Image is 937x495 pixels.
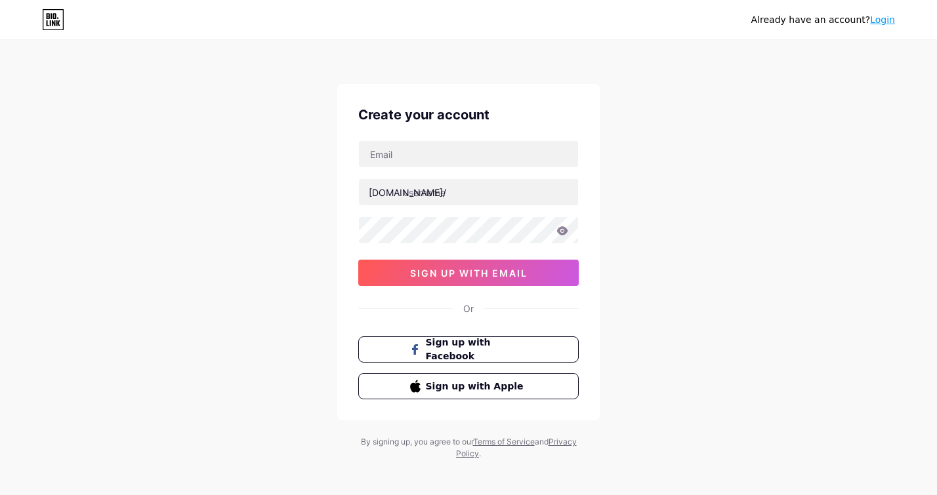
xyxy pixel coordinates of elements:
[410,267,528,279] span: sign up with email
[870,14,895,25] a: Login
[463,302,474,315] div: Or
[359,179,578,205] input: username
[358,105,579,125] div: Create your account
[751,13,895,27] div: Already have an account?
[358,373,579,399] button: Sign up with Apple
[358,336,579,363] button: Sign up with Facebook
[358,260,579,286] button: sign up with email
[359,141,578,167] input: Email
[426,380,528,393] span: Sign up with Apple
[426,336,528,363] span: Sign up with Facebook
[369,186,446,199] div: [DOMAIN_NAME]/
[357,436,580,460] div: By signing up, you agree to our and .
[473,437,535,446] a: Terms of Service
